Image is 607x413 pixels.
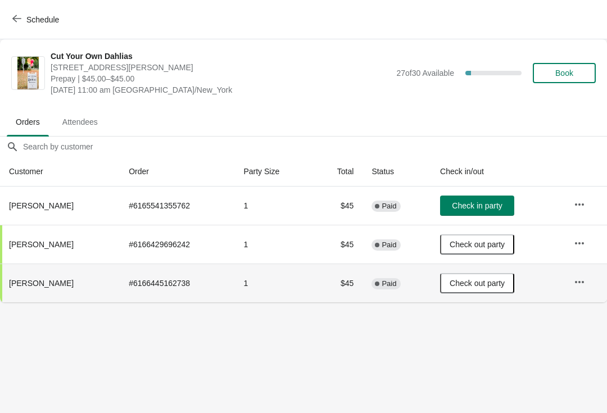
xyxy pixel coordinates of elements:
span: [STREET_ADDRESS][PERSON_NAME] [51,62,391,73]
button: Book [533,63,596,83]
span: [DATE] 11:00 am [GEOGRAPHIC_DATA]/New_York [51,84,391,96]
span: Check out party [450,279,505,288]
span: 27 of 30 Available [396,69,454,78]
span: Check in party [452,201,502,210]
th: Total [312,157,363,187]
td: $45 [312,225,363,264]
img: Cut Your Own Dahlias [17,57,39,89]
span: [PERSON_NAME] [9,240,74,249]
span: Paid [382,202,396,211]
th: Status [363,157,431,187]
span: Schedule [26,15,59,24]
span: Paid [382,279,396,288]
span: Attendees [53,112,107,132]
td: $45 [312,187,363,225]
td: # 6166429696242 [120,225,234,264]
td: # 6165541355762 [120,187,234,225]
button: Check out party [440,234,514,255]
td: $45 [312,264,363,302]
button: Check out party [440,273,514,293]
td: # 6166445162738 [120,264,234,302]
span: Prepay | $45.00–$45.00 [51,73,391,84]
input: Search by customer [22,137,607,157]
span: Check out party [450,240,505,249]
td: 1 [234,225,312,264]
button: Check in party [440,196,514,216]
span: Orders [7,112,49,132]
span: Paid [382,240,396,249]
button: Schedule [6,10,68,30]
span: Book [555,69,573,78]
td: 1 [234,187,312,225]
th: Party Size [234,157,312,187]
td: 1 [234,264,312,302]
th: Check in/out [431,157,565,187]
th: Order [120,157,234,187]
span: Cut Your Own Dahlias [51,51,391,62]
span: [PERSON_NAME] [9,201,74,210]
span: [PERSON_NAME] [9,279,74,288]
